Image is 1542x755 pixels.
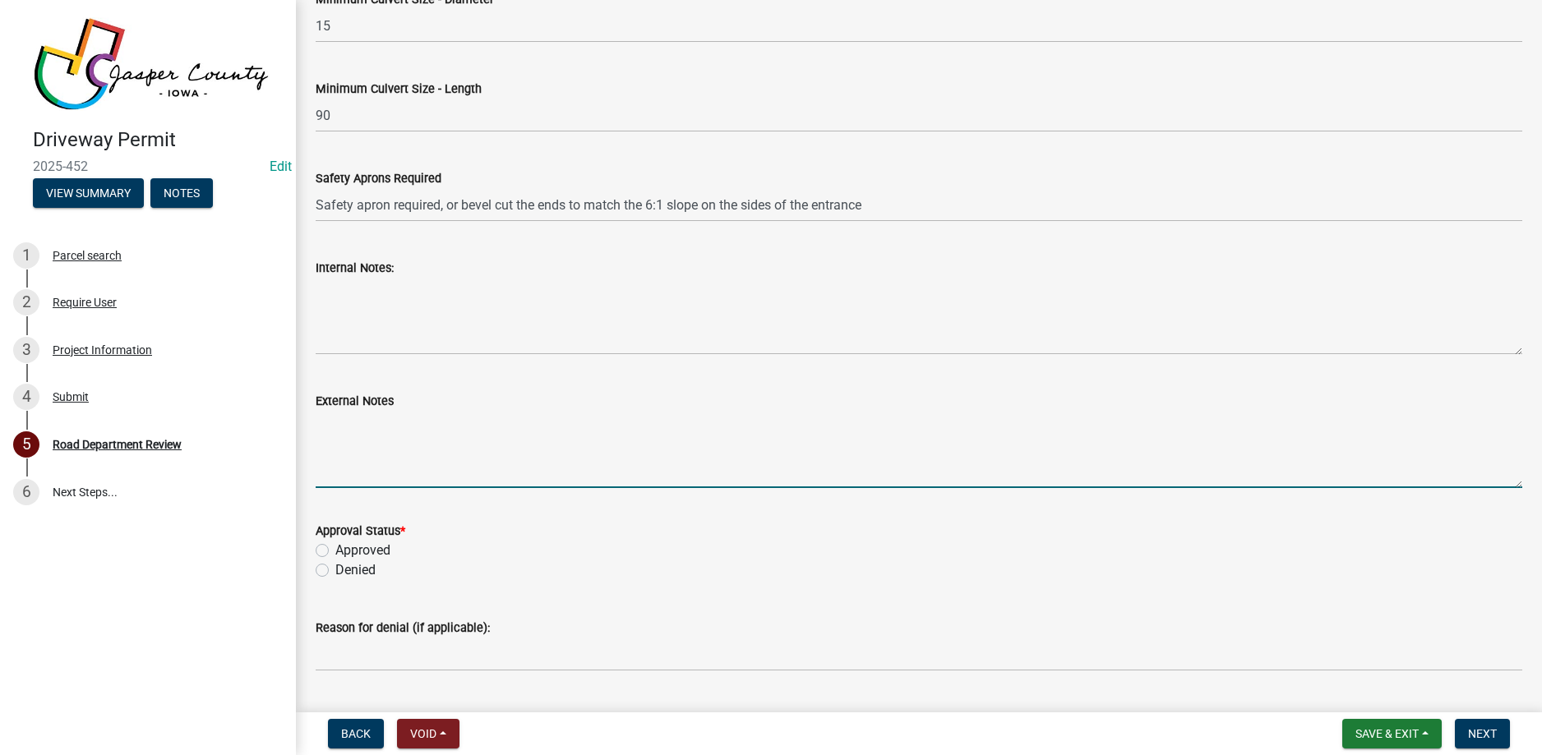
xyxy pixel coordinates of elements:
button: Void [397,719,459,748]
label: Approval Status [316,526,405,537]
wm-modal-confirm: Notes [150,187,213,200]
label: Reason for denial (if applicable): [316,623,490,634]
span: Back [341,727,371,740]
a: Edit [270,159,292,174]
div: Road Department Review [53,439,182,450]
label: External Notes [316,396,394,407]
wm-modal-confirm: Summary [33,187,144,200]
div: Parcel search [53,250,122,261]
button: Save & Exit [1342,719,1442,748]
label: Minimum Culvert Size - Length [316,84,482,95]
span: Next [1468,727,1497,740]
div: 1 [13,242,39,269]
span: Void [410,727,436,740]
div: Project Information [53,344,152,356]
label: Safety Aprons Required [316,173,441,185]
button: Back [328,719,384,748]
span: Save & Exit [1355,727,1419,740]
button: Next [1455,719,1510,748]
button: View Summary [33,178,144,208]
div: 5 [13,431,39,458]
wm-modal-confirm: Edit Application Number [270,159,292,174]
div: 2 [13,289,39,315]
img: Jasper County, Iowa [33,17,270,111]
div: 4 [13,384,39,410]
div: 6 [13,479,39,505]
label: Internal Notes: [316,263,394,274]
span: 2025-452 [33,159,263,174]
h4: Driveway Permit [33,128,283,152]
label: Denied [335,560,376,580]
button: Notes [150,178,213,208]
label: Approved [335,541,390,560]
div: Require User [53,297,117,308]
div: 3 [13,337,39,363]
div: Submit [53,391,89,403]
